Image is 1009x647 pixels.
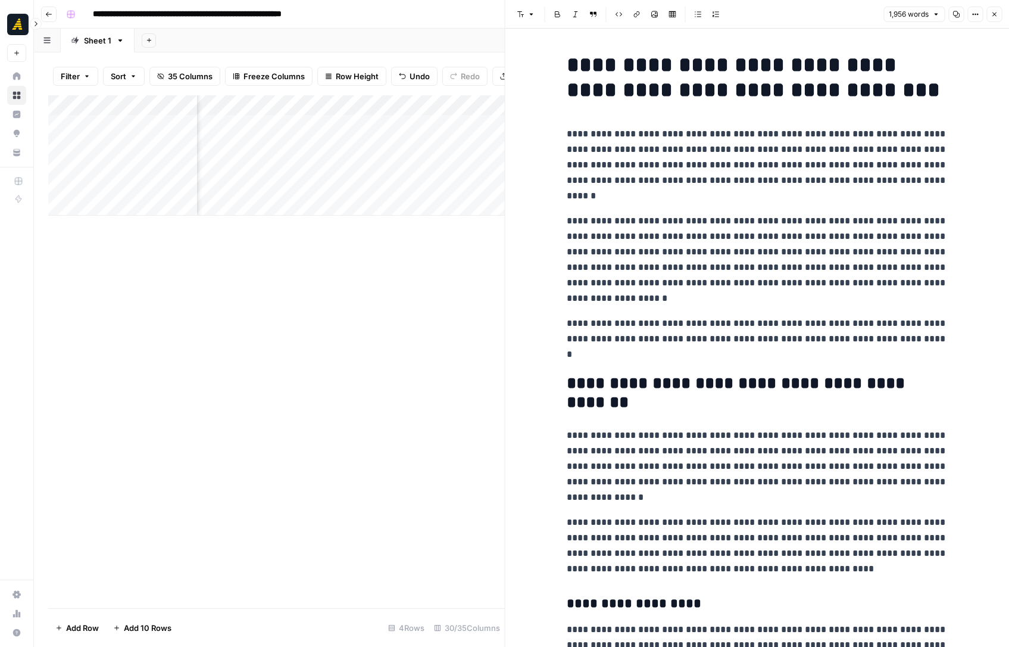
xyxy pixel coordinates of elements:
span: Undo [410,70,430,82]
button: Undo [391,67,438,86]
a: Usage [7,604,26,623]
span: Redo [461,70,480,82]
button: Freeze Columns [225,67,313,86]
button: Add Row [48,618,106,637]
a: Home [7,67,26,86]
span: 35 Columns [168,70,213,82]
span: Add Row [66,622,99,634]
a: Opportunities [7,124,26,143]
button: 1,956 words [883,7,945,22]
span: Freeze Columns [243,70,305,82]
button: Help + Support [7,623,26,642]
span: Row Height [336,70,379,82]
a: Settings [7,585,26,604]
button: 35 Columns [149,67,220,86]
div: 4 Rows [383,618,429,637]
span: Filter [61,70,80,82]
div: Sheet 1 [84,35,111,46]
button: Sort [103,67,145,86]
span: 1,956 words [889,9,929,20]
div: 30/35 Columns [429,618,505,637]
button: Redo [442,67,488,86]
button: Filter [53,67,98,86]
button: Workspace: Marketers in Demand [7,10,26,39]
a: Sheet 1 [61,29,135,52]
span: Sort [111,70,126,82]
a: Your Data [7,143,26,162]
img: Marketers in Demand Logo [7,14,29,35]
a: Browse [7,86,26,105]
button: Row Height [317,67,386,86]
button: Add 10 Rows [106,618,179,637]
span: Add 10 Rows [124,622,171,634]
a: Insights [7,105,26,124]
